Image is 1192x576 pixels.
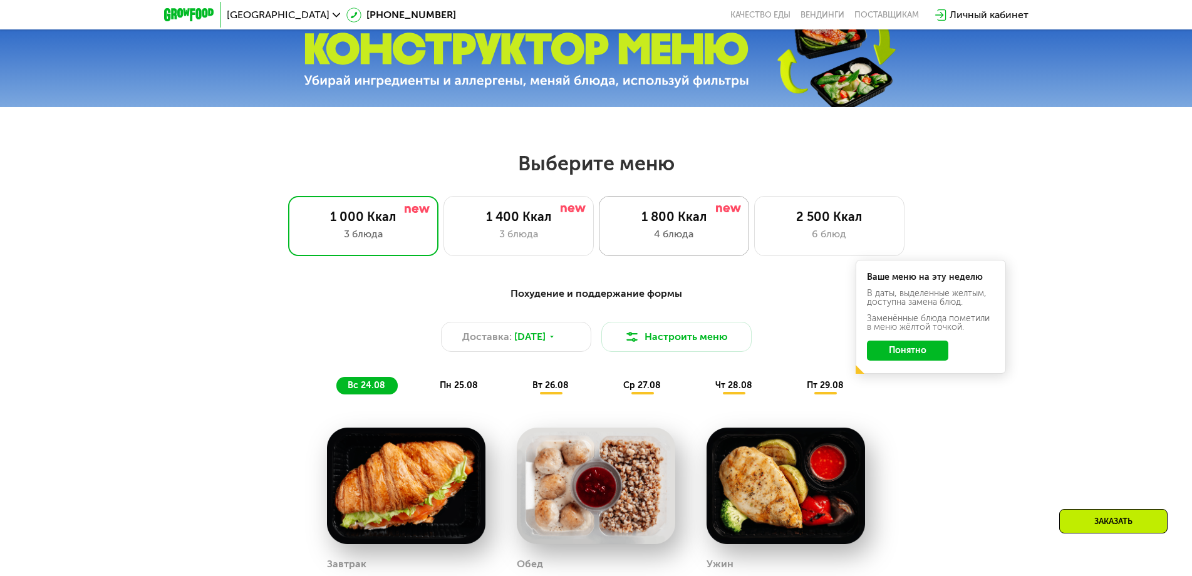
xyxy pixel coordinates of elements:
[327,555,366,573] div: Завтрак
[767,209,891,224] div: 2 500 Ккал
[1059,509,1168,533] div: Заказать
[227,10,329,20] span: [GEOGRAPHIC_DATA]
[807,380,844,391] span: пт 29.08
[612,227,736,242] div: 4 блюда
[767,227,891,242] div: 6 блюд
[517,555,543,573] div: Обед
[457,209,581,224] div: 1 400 Ккал
[612,209,736,224] div: 1 800 Ккал
[867,289,995,307] div: В даты, выделенные желтым, доступна замена блюд.
[867,341,948,361] button: Понятно
[40,151,1152,176] h2: Выберите меню
[715,380,752,391] span: чт 28.08
[440,380,478,391] span: пн 25.08
[532,380,569,391] span: вт 26.08
[707,555,733,573] div: Ужин
[730,10,790,20] a: Качество еды
[867,273,995,282] div: Ваше меню на эту неделю
[348,380,385,391] span: вс 24.08
[301,209,425,224] div: 1 000 Ккал
[950,8,1029,23] div: Личный кабинет
[225,286,967,302] div: Похудение и поддержание формы
[457,227,581,242] div: 3 блюда
[514,329,546,344] span: [DATE]
[867,314,995,332] div: Заменённые блюда пометили в меню жёлтой точкой.
[854,10,919,20] div: поставщикам
[301,227,425,242] div: 3 блюда
[623,380,661,391] span: ср 27.08
[346,8,456,23] a: [PHONE_NUMBER]
[462,329,512,344] span: Доставка:
[801,10,844,20] a: Вендинги
[601,322,752,352] button: Настроить меню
